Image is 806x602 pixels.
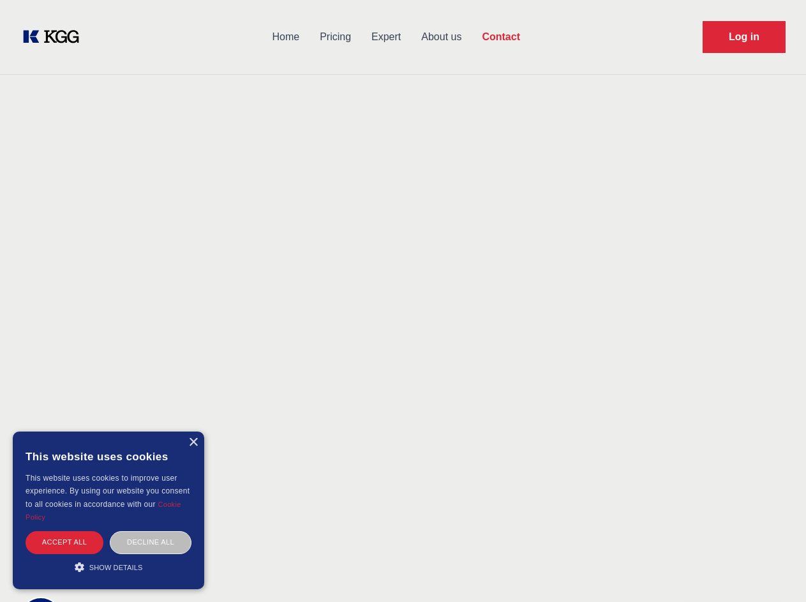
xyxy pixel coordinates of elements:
div: Close [188,438,198,448]
div: This website uses cookies [26,441,191,472]
a: Request Demo [703,21,786,53]
div: Show details [26,561,191,573]
div: Decline all [110,531,191,553]
div: Accept all [26,531,103,553]
span: Show details [89,564,143,571]
span: This website uses cookies to improve user experience. By using our website you consent to all coo... [26,474,190,509]
a: KOL Knowledge Platform: Talk to Key External Experts (KEE) [20,27,89,47]
a: About us [411,20,472,54]
a: Cookie Policy [26,500,181,521]
iframe: Chat Widget [742,541,806,602]
a: Pricing [310,20,361,54]
a: Home [262,20,310,54]
a: Contact [472,20,530,54]
a: Expert [361,20,411,54]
